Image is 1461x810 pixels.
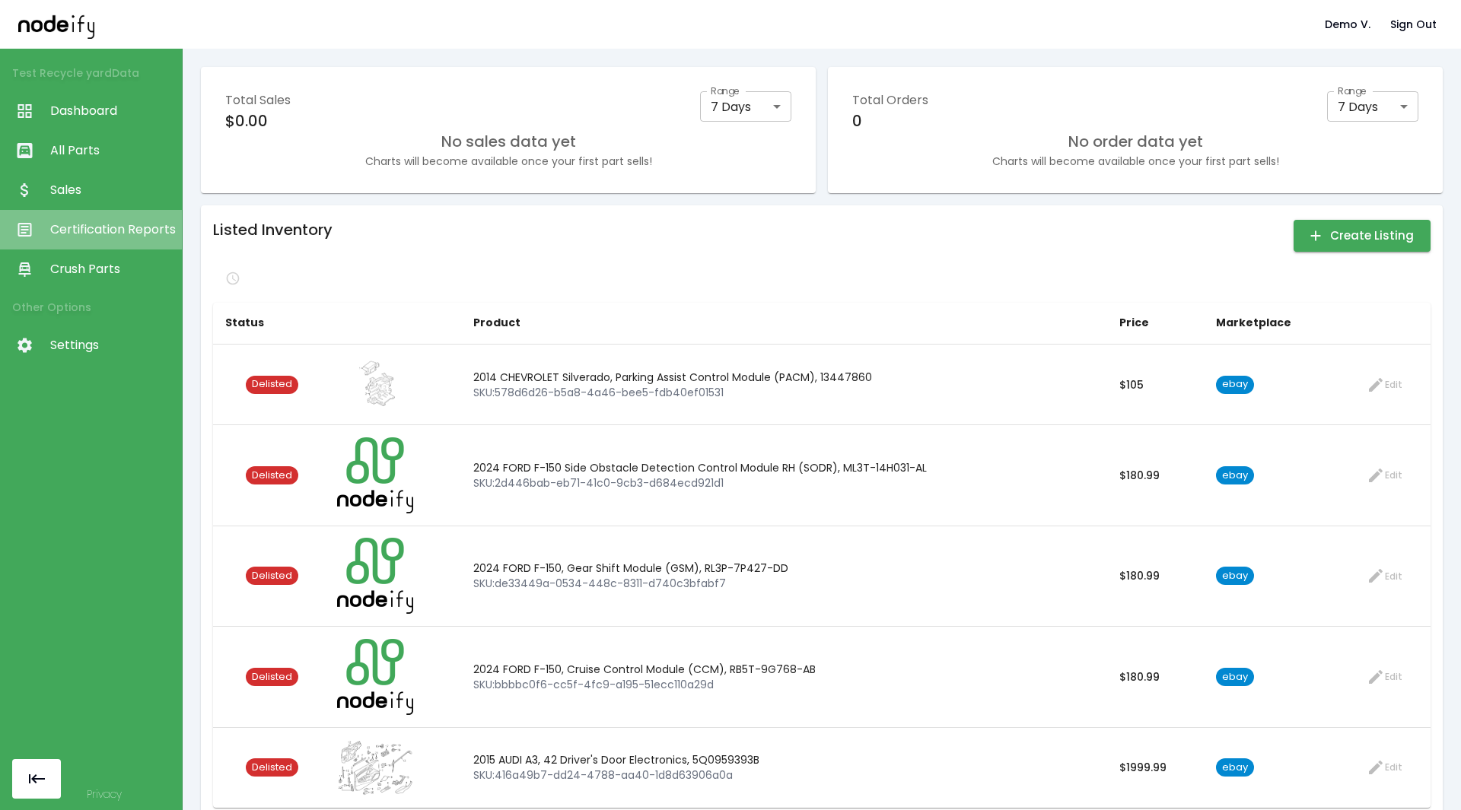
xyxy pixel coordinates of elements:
[473,385,1095,400] p: SKU: 578d6d26-b5a8-4a46-bee5-fdb40ef01531
[1119,315,1192,332] h6: Price
[473,767,1095,783] p: SKU: 416a49b7-dd24-4788-aa40-1d8d63906a0a
[473,752,1095,767] p: 2015 AUDI A3, 42 Driver's Door Electronics, 5Q0959393B
[87,786,122,802] a: Privacy
[337,357,413,412] img: listing image
[1319,11,1377,39] button: Demo V.
[337,437,413,513] img: listing image
[337,639,413,715] img: listing image
[1216,569,1254,583] span: ebay
[225,91,291,110] p: Total Sales
[1119,568,1192,583] p: $ 180.99
[1216,469,1254,483] span: ebay
[50,221,174,239] span: Certification Reports
[1119,377,1192,392] p: $ 105
[1327,91,1418,122] div: 7 Days
[240,567,298,585] a: Delisted
[1216,670,1254,685] span: ebay
[1384,11,1443,39] button: Sign Out
[473,460,1095,475] p: 2024 FORD F-150 Side Obstacle Detection Control Module RH (SODR), ML3T-14H031-AL
[50,102,174,120] span: Dashboard
[240,376,298,394] a: Delisted
[50,336,174,354] span: Settings
[50,141,174,160] span: All Parts
[246,569,298,583] span: Delisted
[246,761,298,775] span: Delisted
[365,154,652,169] p: Charts will become available once your first part sells!
[213,218,333,242] h6: Listed Inventory
[700,91,791,122] div: 7 Days
[473,561,1095,576] p: 2024 FORD F-150, Gear Shift Module (GSM), RL3P-7P427-DD
[441,129,576,154] h6: No sales data yet
[225,113,291,129] h6: $0.00
[992,154,1279,169] p: Charts will become available once your first part sells!
[1068,129,1203,154] h6: No order data yet
[473,370,1095,385] p: 2014 CHEVROLET Silverado, Parking Assist Control Module (PACM), 13447860
[337,739,413,795] img: listing image
[1119,760,1192,775] p: $ 1999.99
[1294,220,1431,252] button: Create Listing
[246,469,298,483] span: Delisted
[240,758,298,777] a: Delisted
[1119,669,1192,685] p: $ 180.99
[225,315,313,332] h6: Status
[1338,84,1367,97] label: Range
[473,677,1095,692] p: SKU: bbbbc0f6-cc5f-4fc9-a195-51ecc110a29d
[1216,315,1326,332] h6: Marketplace
[240,466,298,484] a: Delisted
[50,260,174,278] span: Crush Parts
[852,91,928,110] p: Total Orders
[473,475,1095,491] p: SKU: 2d446bab-eb71-41c0-9cb3-d684ecd921d1
[1216,761,1254,775] span: ebay
[246,377,298,392] span: Delisted
[852,113,928,129] h6: 0
[1119,468,1192,483] p: $ 180.99
[240,668,298,686] a: Delisted
[18,10,94,38] img: nodeify
[337,538,413,614] img: listing image
[711,84,740,97] label: Range
[473,662,1095,677] p: 2024 FORD F-150, Cruise Control Module (CCM), RB5T-9G768-AB
[473,315,1095,332] h6: Product
[246,670,298,685] span: Delisted
[1216,377,1254,392] span: ebay
[473,576,1095,591] p: SKU: de33449a-0534-448c-8311-d740c3bfabf7
[50,181,174,199] span: Sales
